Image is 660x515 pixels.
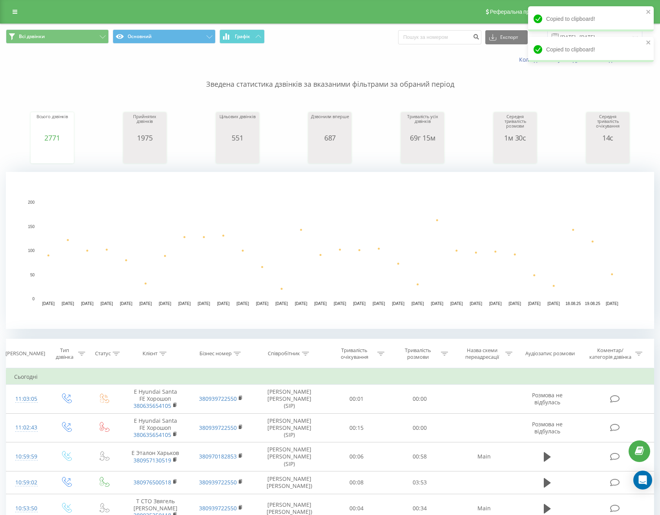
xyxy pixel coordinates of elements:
[403,114,442,134] div: Тривалість усіх дзвінків
[403,142,442,165] svg: A chart.
[19,33,45,40] span: Всі дзвінки
[633,471,652,489] div: Open Intercom Messenger
[199,424,237,431] a: 380939722550
[199,395,237,402] a: 380939722550
[33,114,72,134] div: Всього дзвінків
[388,471,451,494] td: 03:53
[199,453,237,460] a: 380970182853
[218,114,257,134] div: Цільових дзвінків
[219,29,265,44] button: Графік
[388,385,451,414] td: 00:00
[392,301,405,306] text: [DATE]
[388,442,451,471] td: 00:58
[310,142,349,165] svg: A chart.
[199,351,232,357] div: Бізнес номер
[53,347,76,360] div: Тип дзвінка
[14,449,39,464] div: 10:59:59
[125,134,165,142] div: 1975
[30,273,35,277] text: 50
[139,301,152,306] text: [DATE]
[6,369,654,385] td: Сьогодні
[14,391,39,407] div: 11:03:05
[489,301,502,306] text: [DATE]
[532,391,563,406] span: Розмова не відбулась
[403,134,442,142] div: 69г 15м
[235,34,250,39] span: Графік
[101,301,113,306] text: [DATE]
[120,301,133,306] text: [DATE]
[325,442,388,471] td: 00:06
[199,478,237,486] a: 380939722550
[646,39,651,47] button: close
[485,30,528,44] button: Експорт
[218,142,257,165] svg: A chart.
[495,134,535,142] div: 1м 30с
[6,172,654,329] svg: A chart.
[587,347,633,360] div: Коментар/категорія дзвінка
[159,301,172,306] text: [DATE]
[254,413,325,442] td: [PERSON_NAME] [PERSON_NAME] (SIP)
[646,9,651,16] button: close
[310,114,349,134] div: Дзвонили вперше
[143,351,157,357] div: Клієнт
[218,134,257,142] div: 551
[333,347,375,360] div: Тривалість очікування
[81,301,94,306] text: [DATE]
[509,301,521,306] text: [DATE]
[133,478,171,486] a: 380976500518
[588,114,627,134] div: Середня тривалість очікування
[32,297,35,301] text: 0
[122,413,188,442] td: Е Hyundai Santa FE Хорошоп
[6,29,109,44] button: Всі дзвінки
[353,301,366,306] text: [DATE]
[398,30,481,44] input: Пошук за номером
[276,301,288,306] text: [DATE]
[254,442,325,471] td: [PERSON_NAME] [PERSON_NAME] (SIP)
[411,301,424,306] text: [DATE]
[28,200,35,205] text: 200
[237,301,249,306] text: [DATE]
[133,431,171,438] a: 380635654105
[373,301,385,306] text: [DATE]
[528,6,654,31] div: Copied to clipboard!
[450,301,463,306] text: [DATE]
[334,301,346,306] text: [DATE]
[6,64,654,89] p: Зведена статистика дзвінків за вказаними фільтрами за обраний період
[122,385,188,414] td: Е Hyundai Santa FE Хорошоп
[133,402,171,409] a: 380635654105
[113,29,216,44] button: Основний
[125,114,165,134] div: Прийнятих дзвінків
[451,442,517,471] td: Main
[490,9,548,15] span: Реферальна програма
[325,385,388,414] td: 00:01
[310,134,349,142] div: 687
[519,56,654,63] a: Коли дані можуть відрізнятися вiд інших систем
[256,301,269,306] text: [DATE]
[199,504,237,512] a: 380939722550
[28,225,35,229] text: 150
[28,248,35,253] text: 100
[268,351,300,357] div: Співробітник
[33,142,72,165] svg: A chart.
[585,301,600,306] text: 19.08.25
[42,301,55,306] text: [DATE]
[198,301,210,306] text: [DATE]
[528,301,541,306] text: [DATE]
[125,142,165,165] svg: A chart.
[525,351,575,357] div: Аудіозапис розмови
[495,114,535,134] div: Середня тривалість розмови
[397,347,439,360] div: Тривалість розмови
[295,301,307,306] text: [DATE]
[495,142,535,165] svg: A chart.
[461,347,503,360] div: Назва схеми переадресації
[5,351,45,357] div: [PERSON_NAME]
[588,142,627,165] div: A chart.
[431,301,444,306] text: [DATE]
[548,301,560,306] text: [DATE]
[588,134,627,142] div: 14с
